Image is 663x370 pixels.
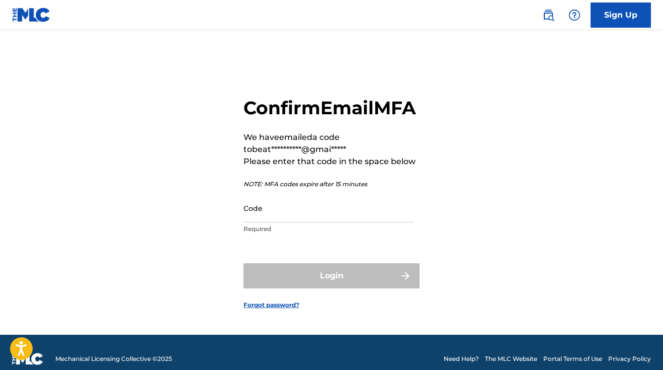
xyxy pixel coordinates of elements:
[243,156,420,168] p: Please enter that code in the space below
[243,301,299,310] a: Forgot password?
[542,9,554,21] img: search
[613,322,663,370] iframe: Chat Widget
[538,5,558,25] a: Public Search
[608,354,651,363] a: Privacy Policy
[12,8,51,22] img: MLC Logo
[591,3,651,28] a: Sign Up
[55,354,172,363] span: Mechanical Licensing Collective © 2025
[485,354,537,363] a: The MLC Website
[564,5,585,25] div: Help
[568,9,581,21] img: help
[543,354,602,363] a: Portal Terms of Use
[243,97,420,119] h2: Confirm Email MFA
[12,353,43,365] img: logo
[444,354,479,363] a: Need Help?
[243,180,420,189] p: NOTE: MFA codes expire after 15 minutes
[243,225,413,234] p: Required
